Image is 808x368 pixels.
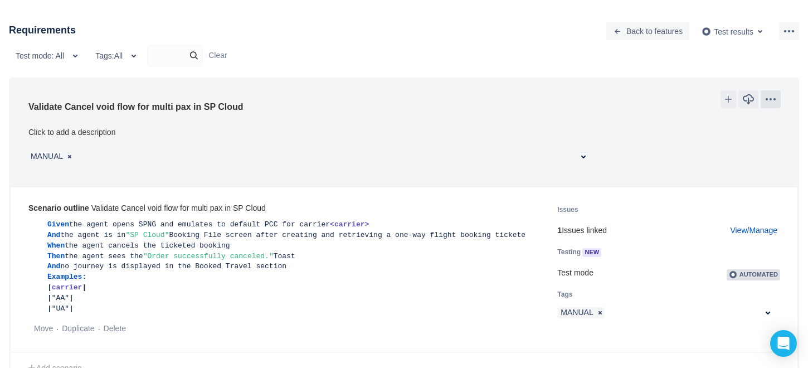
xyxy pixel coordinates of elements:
[65,241,230,250] span: the agent cancels the ticketed booking
[47,262,60,270] span: And
[727,268,780,277] a: Automated
[47,304,52,313] span: |
[782,25,796,38] span: more
[47,252,65,260] span: Then
[52,283,82,292] span: carrier
[143,252,274,260] span: "Order successfully canceled."
[65,152,74,161] button: MANUAL, remove
[47,231,60,239] span: And
[60,231,125,239] span: the agent is in
[52,294,69,302] span: "AA"
[695,22,773,40] button: Test results
[31,151,63,162] span: MANUAL
[125,231,169,239] span: "SP Cloud"
[626,22,683,40] span: Back to features
[82,283,86,292] span: |
[187,50,201,61] span: search icon
[47,283,52,292] span: |
[47,294,52,302] span: |
[89,47,147,65] button: Tags:All
[557,246,736,258] h5: Testing
[606,26,689,35] a: Back to features
[764,93,777,106] span: more
[714,27,753,36] span: Test results
[28,204,266,212] div: Validate Cancel void flow for multi pax in SP Cloud
[557,289,736,300] h5: Tags
[561,307,593,318] span: MANUAL
[274,252,295,260] span: Toast
[724,95,733,104] span: add icon
[47,241,65,250] span: When
[9,22,76,38] h3: Requirements
[557,226,562,235] b: 1
[169,231,552,239] span: Booking File screen after creating and retrieving a one-way flight booking ticketed with
[208,51,227,60] a: Clear
[47,273,86,281] span: Examples:
[606,22,689,40] button: Back to features
[69,304,74,313] span: |
[9,47,89,65] button: Test mode: All
[729,270,738,279] img: AgwABIgr006M16MAAAAASUVORK5CYII=
[330,220,369,229] span: <carrier>
[62,324,94,333] a: Duplicate
[16,47,64,65] span: Test mode: All
[596,308,605,317] button: MANUAL, remove
[702,27,711,36] img: AgwABIgr006M16MAAAAASUVORK5CYII=
[742,93,755,106] span: download icon
[69,294,74,302] span: |
[557,204,736,215] h5: Issues
[28,100,244,114] h3: Validate Cancel void flow for multi pax in SP Cloud
[60,262,286,270] span: no journey is displayed in the Booked Travel section
[28,128,115,136] div: Click to add a description
[104,324,126,333] a: Delete
[770,330,797,357] div: Open Intercom Messenger
[52,304,69,313] span: "UA"
[613,27,622,36] span: back icon
[28,204,89,212] b: Scenario outline
[34,324,53,333] a: Move
[69,220,330,229] span: the agent opens SPNG and emulates to default PCC for carrier
[557,268,780,279] div: Test mode
[95,47,123,65] span: Tags: All
[739,271,778,278] span: Automated
[730,225,777,236] a: View/Manage
[582,249,601,255] span: NEW
[557,225,780,236] p: Issues linked
[47,220,69,229] span: Given
[65,252,143,260] span: the agent sees the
